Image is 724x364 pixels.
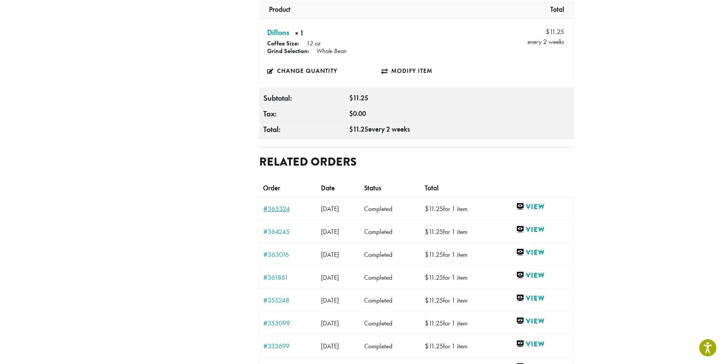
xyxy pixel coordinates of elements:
[349,110,353,118] span: $
[425,184,439,192] span: Total
[316,47,347,55] p: Whole Bean
[360,312,421,335] td: Completed
[425,273,443,282] span: 11.25
[425,319,443,327] span: 11.25
[321,342,339,350] time: 1747623134
[321,273,339,282] time: 1752461656
[421,243,512,266] td: for 1 item
[421,220,512,243] td: for 1 item
[425,319,429,327] span: $
[425,205,429,213] span: $
[425,273,429,282] span: $
[321,296,339,304] time: 1750042407
[360,243,421,266] td: Completed
[421,289,512,312] td: for 1 item
[349,125,368,134] span: 11.25
[261,2,294,18] th: Product
[263,297,314,304] a: View order number 355248
[360,220,421,243] td: Completed
[259,155,356,169] h2: Related orders
[546,27,550,36] span: $
[349,125,353,134] span: $
[349,94,368,102] span: 11.25
[321,184,335,192] span: Date
[421,312,512,335] td: for 1 item
[261,90,347,106] th: Subtotal:
[421,335,512,358] td: for 1 item
[516,293,569,303] a: View
[263,320,314,327] a: View order number 353099
[425,205,443,213] span: 11.25
[516,225,569,234] a: View
[547,2,572,18] th: Total
[261,106,347,122] th: Tax:
[321,227,339,236] time: 1755099342
[516,339,569,349] a: View
[546,27,564,37] span: 11.25
[360,335,421,358] td: Completed
[267,47,309,55] strong: Grind Selection:
[425,342,429,350] span: $
[425,296,429,304] span: $
[381,62,495,80] a: Modify item
[425,250,443,259] span: 11.25
[263,228,314,235] a: View order number 364245
[267,39,299,47] strong: Coffee Size:
[306,39,320,47] p: 12 oz
[516,202,569,211] a: View
[267,62,381,80] a: Change quantity
[425,227,443,236] span: 11.25
[261,122,347,137] th: Total:
[421,197,512,220] td: for 1 item
[516,248,569,257] a: View
[516,316,569,326] a: View
[349,110,366,118] span: 0.00
[497,19,574,49] td: every 2 weeks
[349,94,353,102] span: $
[360,289,421,312] td: Completed
[360,266,421,289] td: Completed
[321,205,339,213] time: 1756320352
[267,27,289,38] a: Dillons
[295,28,363,40] strong: × 1
[321,250,339,259] time: 1753820043
[263,205,314,212] a: View order number 365324
[516,271,569,280] a: View
[263,251,314,258] a: View order number 363016
[360,197,421,220] td: Completed
[425,250,429,259] span: $
[425,227,429,236] span: $
[425,342,443,350] span: 11.25
[364,184,381,192] span: Status
[425,296,443,304] span: 11.25
[263,274,314,281] a: View order number 361861
[321,319,339,327] time: 1748832793
[263,343,314,350] a: View order number 333699
[421,266,512,289] td: for 1 item
[263,184,280,192] span: Order
[347,122,412,137] td: every 2 weeks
